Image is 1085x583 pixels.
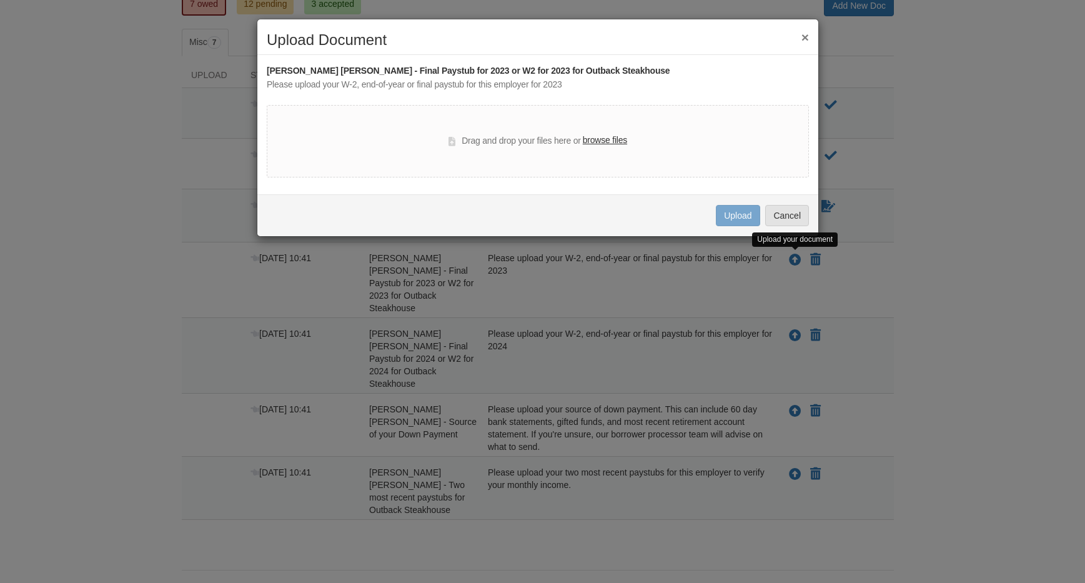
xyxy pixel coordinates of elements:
[752,232,838,247] div: Upload your document
[765,205,809,226] button: Cancel
[267,64,809,78] div: [PERSON_NAME] [PERSON_NAME] - Final Paystub for 2023 or W2 for 2023 for Outback Steakhouse
[583,134,627,147] label: browse files
[801,31,809,44] button: ×
[267,32,809,48] h2: Upload Document
[448,134,627,149] div: Drag and drop your files here or
[267,78,809,92] div: Please upload your W-2, end-of-year or final paystub for this employer for 2023
[716,205,760,226] button: Upload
